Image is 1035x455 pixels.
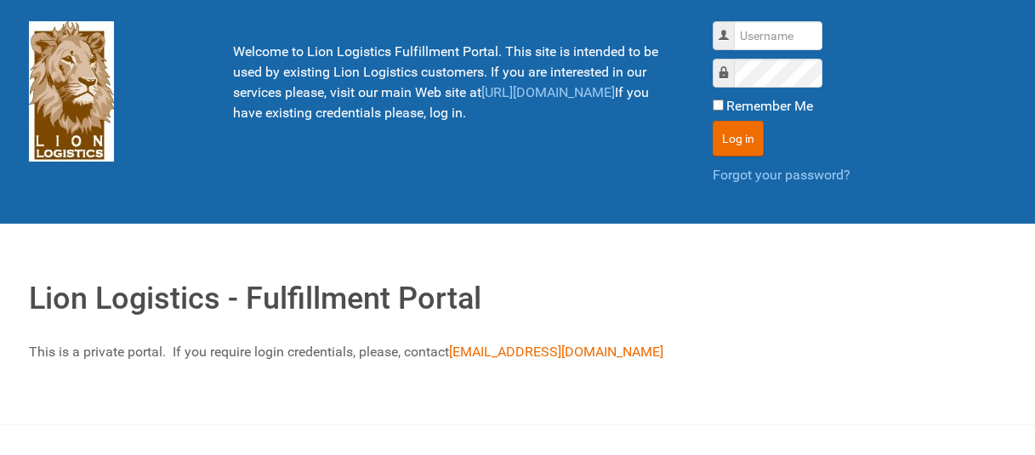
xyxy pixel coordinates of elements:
[730,64,731,65] label: Password
[29,276,1007,321] h1: Lion Logistics - Fulfillment Portal
[29,82,114,99] a: Lion Logistics
[713,121,764,156] button: Log in
[730,26,731,27] label: Username
[713,167,850,183] a: Forgot your password?
[233,42,670,123] p: Welcome to Lion Logistics Fulfillment Portal. This site is intended to be used by existing Lion L...
[726,96,813,117] label: Remember Me
[29,342,1007,362] p: This is a private portal. If you require login credentials, please, contact
[29,21,114,162] img: Lion Logistics
[481,84,615,100] a: [URL][DOMAIN_NAME]
[449,344,663,360] a: [EMAIL_ADDRESS][DOMAIN_NAME]
[734,21,822,50] input: Username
